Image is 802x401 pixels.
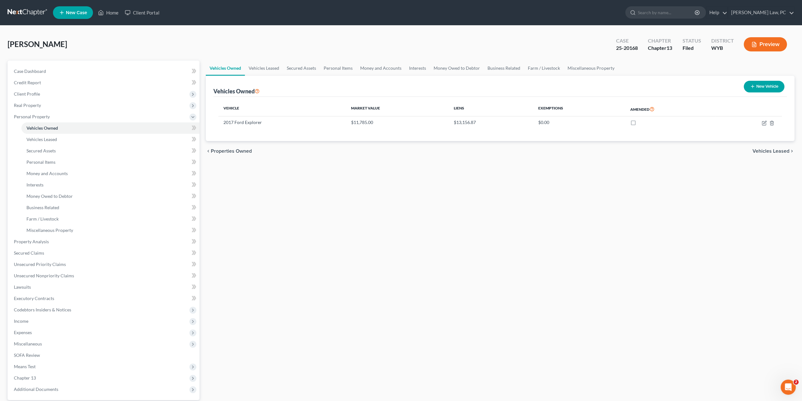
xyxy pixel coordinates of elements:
div: Vehicles Owned [213,87,260,95]
a: Miscellaneous Property [564,61,618,76]
span: Properties Owned [211,149,252,154]
a: [PERSON_NAME] Law, PC [728,7,794,18]
th: Liens [449,102,533,116]
span: Miscellaneous Property [26,227,73,233]
i: chevron_left [206,149,211,154]
a: Money Owed to Debtor [430,61,484,76]
div: District [711,37,734,44]
a: Home [95,7,122,18]
span: SOFA Review [14,352,40,358]
td: $0.00 [533,116,625,128]
a: Money Owed to Debtor [21,191,199,202]
div: WYB [711,44,734,52]
span: Client Profile [14,91,40,97]
input: Search by name... [638,7,695,18]
span: Executory Contracts [14,296,54,301]
th: Market Value [346,102,449,116]
span: 13 [666,45,672,51]
span: Lawsuits [14,284,31,290]
a: Unsecured Priority Claims [9,259,199,270]
div: Chapter [648,44,672,52]
span: Unsecured Nonpriority Claims [14,273,74,278]
span: Expenses [14,330,32,335]
span: Real Property [14,103,41,108]
span: Unsecured Priority Claims [14,262,66,267]
span: Additional Documents [14,386,58,392]
span: Secured Assets [26,148,56,153]
span: Case Dashboard [14,68,46,74]
span: Secured Claims [14,250,44,256]
span: Money and Accounts [26,171,68,176]
div: Filed [682,44,701,52]
a: Personal Items [320,61,356,76]
a: Farm / Livestock [21,213,199,225]
a: Help [706,7,727,18]
span: Income [14,318,28,324]
th: Exemptions [533,102,625,116]
span: Property Analysis [14,239,49,244]
span: Farm / Livestock [26,216,59,221]
a: Personal Items [21,156,199,168]
a: Vehicles Leased [245,61,283,76]
a: Executory Contracts [9,293,199,304]
span: Money Owed to Debtor [26,193,73,199]
a: Money and Accounts [356,61,405,76]
a: Secured Assets [21,145,199,156]
a: Vehicles Owned [206,61,245,76]
div: 25-20168 [616,44,638,52]
span: 2 [793,380,799,385]
a: SOFA Review [9,350,199,361]
button: New Vehicle [744,81,784,92]
span: Miscellaneous [14,341,42,346]
a: Business Related [21,202,199,213]
div: Status [682,37,701,44]
span: [PERSON_NAME] [8,39,67,49]
div: Case [616,37,638,44]
a: Secured Assets [283,61,320,76]
span: Vehicles Owned [26,125,58,131]
span: Vehicles Leased [753,149,789,154]
a: Secured Claims [9,247,199,259]
a: Credit Report [9,77,199,88]
span: Vehicles Leased [26,137,57,142]
iframe: Intercom live chat [781,380,796,395]
a: Property Analysis [9,236,199,247]
span: Credit Report [14,80,41,85]
td: $11,785.00 [346,116,449,128]
span: Codebtors Insiders & Notices [14,307,71,312]
button: Vehicles Leased chevron_right [753,149,794,154]
a: Case Dashboard [9,66,199,77]
span: Chapter 13 [14,375,36,380]
button: Preview [744,37,787,51]
span: New Case [66,10,87,15]
a: Client Portal [122,7,163,18]
div: Chapter [648,37,672,44]
span: Interests [26,182,43,187]
a: Vehicles Leased [21,134,199,145]
span: Personal Property [14,114,50,119]
a: Business Related [484,61,524,76]
a: Unsecured Nonpriority Claims [9,270,199,281]
a: Interests [21,179,199,191]
a: Vehicles Owned [21,122,199,134]
a: Farm / Livestock [524,61,564,76]
td: 2017 Ford Explorer [218,116,346,128]
a: Interests [405,61,430,76]
a: Lawsuits [9,281,199,293]
span: Business Related [26,205,59,210]
i: chevron_right [789,149,794,154]
th: Amended [625,102,716,116]
a: Miscellaneous Property [21,225,199,236]
span: Means Test [14,364,36,369]
th: Vehicle [218,102,346,116]
span: Personal Items [26,159,55,165]
button: chevron_left Properties Owned [206,149,252,154]
a: Money and Accounts [21,168,199,179]
td: $13,156.87 [449,116,533,128]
